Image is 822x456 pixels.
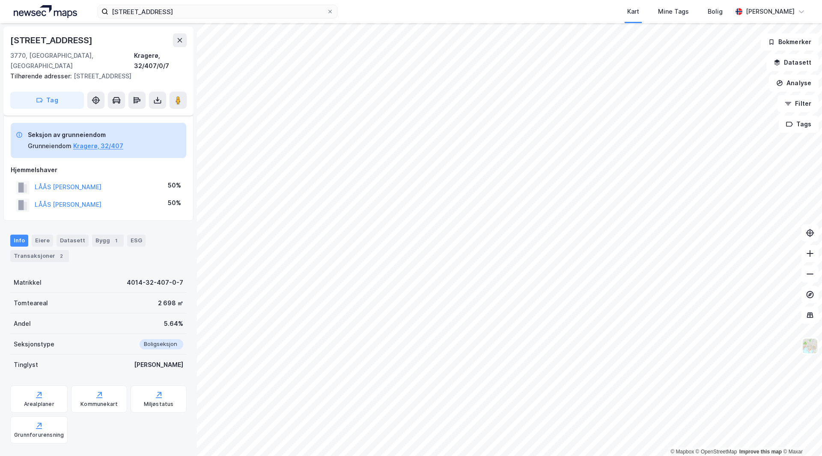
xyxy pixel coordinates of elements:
div: 4014-32-407-0-7 [127,277,183,288]
iframe: Chat Widget [779,415,822,456]
div: Datasett [57,235,89,247]
button: Kragerø, 32/407 [73,141,123,151]
input: Søk på adresse, matrikkel, gårdeiere, leietakere eller personer [108,5,327,18]
div: Eiere [32,235,53,247]
div: Hjemmelshaver [11,165,186,175]
button: Tags [779,116,819,133]
div: 2 [57,252,66,260]
div: Transaksjoner [10,250,69,262]
span: Tilhørende adresser: [10,72,74,80]
div: Kommunekart [80,401,118,408]
img: logo.a4113a55bc3d86da70a041830d287a7e.svg [14,5,77,18]
div: Matrikkel [14,277,42,288]
div: [PERSON_NAME] [746,6,795,17]
div: Info [10,235,28,247]
div: Grunneiendom [28,141,71,151]
button: Filter [777,95,819,112]
div: [PERSON_NAME] [134,360,183,370]
div: 50% [168,198,181,208]
div: Arealplaner [24,401,54,408]
button: Bokmerker [761,33,819,51]
div: 5.64% [164,319,183,329]
div: Seksjonstype [14,339,54,349]
a: OpenStreetMap [696,449,737,455]
button: Tag [10,92,84,109]
div: 2 698 ㎡ [158,298,183,308]
button: Datasett [766,54,819,71]
div: Mine Tags [658,6,689,17]
div: Kragerø, 32/407/0/7 [134,51,187,71]
button: Analyse [769,75,819,92]
div: ESG [127,235,146,247]
div: Bolig [708,6,723,17]
div: 1 [112,236,120,245]
div: Bygg [92,235,124,247]
div: [STREET_ADDRESS] [10,71,180,81]
img: Z [802,338,818,354]
div: Andel [14,319,31,329]
div: Tomteareal [14,298,48,308]
div: 50% [168,180,181,191]
a: Improve this map [739,449,782,455]
a: Mapbox [670,449,694,455]
div: Kontrollprogram for chat [779,415,822,456]
div: Seksjon av grunneiendom [28,130,123,140]
div: Miljøstatus [144,401,174,408]
div: 3770, [GEOGRAPHIC_DATA], [GEOGRAPHIC_DATA] [10,51,134,71]
div: Tinglyst [14,360,38,370]
div: Grunnforurensning [14,432,64,438]
div: Kart [627,6,639,17]
div: [STREET_ADDRESS] [10,33,94,47]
